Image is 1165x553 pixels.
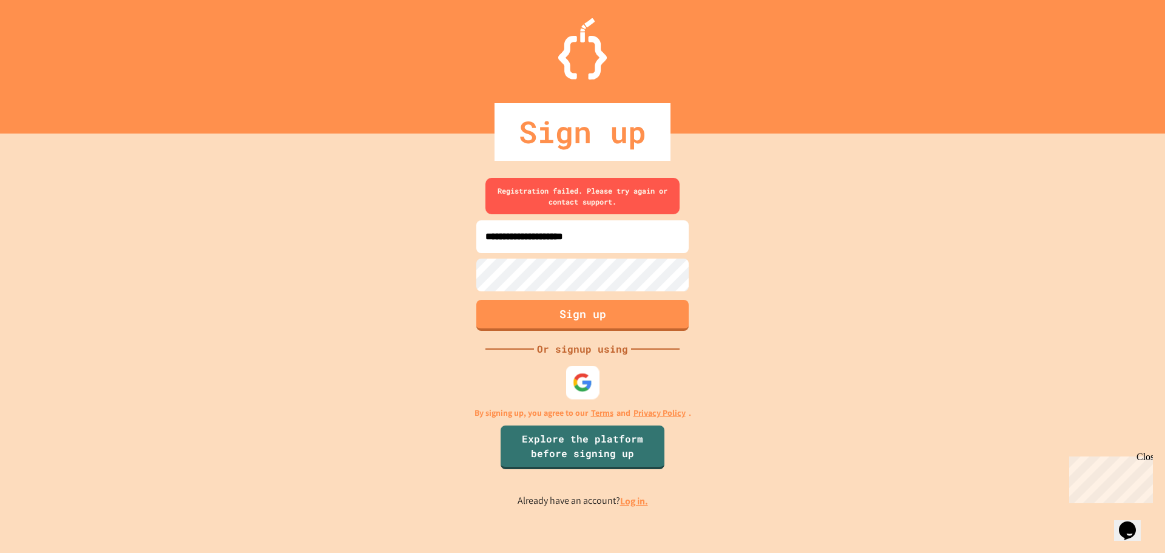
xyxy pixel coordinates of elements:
button: Sign up [476,300,689,331]
a: Terms [591,407,613,419]
iframe: chat widget [1114,504,1153,541]
a: Explore the platform before signing up [501,426,664,469]
iframe: chat widget [1064,452,1153,503]
div: Chat with us now!Close [5,5,84,77]
p: Already have an account? [518,494,648,509]
a: Privacy Policy [633,407,686,419]
img: google-icon.svg [573,373,593,393]
img: Logo.svg [558,18,607,80]
div: Registration failed. Please try again or contact support. [485,178,680,214]
a: Log in. [620,495,648,507]
div: Or signup using [534,342,631,356]
p: By signing up, you agree to our and . [474,407,691,419]
div: Sign up [495,103,670,161]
